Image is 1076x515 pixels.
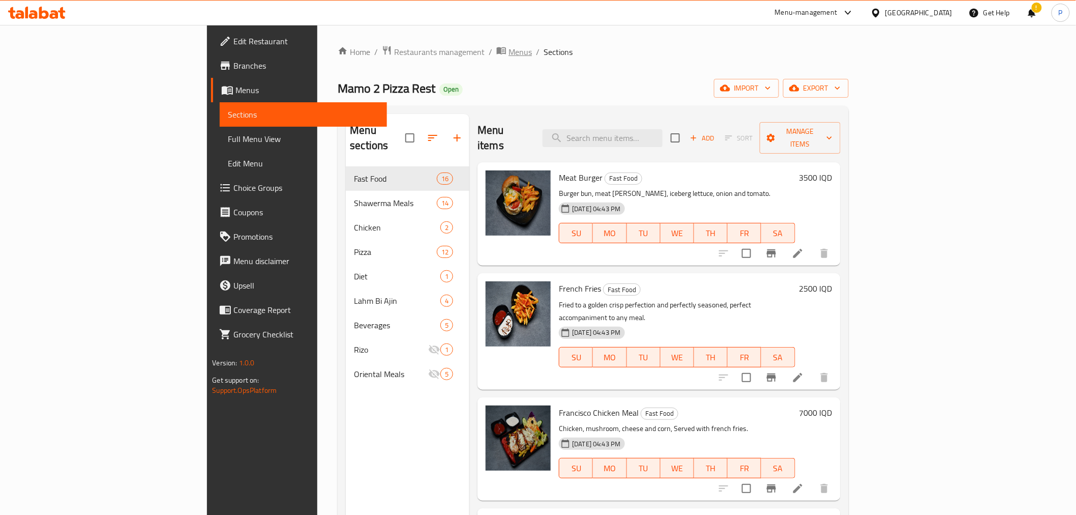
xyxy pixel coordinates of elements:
[728,347,761,367] button: FR
[559,223,593,243] button: SU
[603,283,641,296] div: Fast Food
[661,223,694,243] button: WE
[233,304,378,316] span: Coverage Report
[694,223,728,243] button: TH
[686,130,719,146] span: Add item
[233,279,378,292] span: Upsell
[544,46,573,58] span: Sections
[233,206,378,218] span: Coupons
[559,422,795,435] p: Chicken, mushroom, cheese and corn, Served with french fries.
[736,478,757,499] span: Select to update
[694,458,728,478] button: TH
[486,281,551,347] img: French Fries
[627,223,661,243] button: TU
[440,344,453,356] div: items
[211,273,386,298] a: Upsell
[559,347,593,367] button: SU
[445,126,469,150] button: Add section
[354,344,428,356] span: Rizo
[722,82,771,95] span: import
[568,439,624,449] span: [DATE] 04:43 PM
[233,328,378,340] span: Grocery Checklist
[346,166,469,191] div: Fast Food16
[354,270,440,282] span: Diet
[354,368,428,380] div: Oriental Meals
[346,289,469,313] div: Lahm Bi Ajin4
[211,224,386,249] a: Promotions
[233,60,378,72] span: Branches
[775,7,838,19] div: Menu-management
[486,406,551,471] img: Francisco Chicken Meal
[593,458,626,478] button: MO
[354,197,437,209] span: Shawerma Meals
[665,350,690,365] span: WE
[428,344,440,356] svg: Inactive section
[382,45,485,59] a: Restaurants management
[440,270,453,282] div: items
[792,247,804,260] a: Edit menu item
[239,356,255,369] span: 1.0.0
[428,368,440,380] svg: Inactive section
[399,127,421,149] span: Select all sections
[732,350,757,365] span: FR
[665,461,690,476] span: WE
[440,319,453,331] div: items
[354,221,440,234] div: Chicken
[597,226,622,241] span: MO
[354,246,437,258] span: Pizza
[761,223,795,243] button: SA
[665,127,686,149] span: Select section
[439,83,463,96] div: Open
[486,170,551,236] img: Meat Burger
[346,337,469,362] div: Rizo1
[812,476,836,501] button: delete
[665,226,690,241] span: WE
[812,241,836,266] button: delete
[641,408,678,419] span: Fast Food
[761,458,795,478] button: SA
[235,84,378,96] span: Menus
[354,295,440,307] div: Lahm Bi Ajin
[728,458,761,478] button: FR
[765,226,791,241] span: SA
[496,45,532,59] a: Menus
[597,350,622,365] span: MO
[220,102,386,127] a: Sections
[559,458,593,478] button: SU
[211,78,386,102] a: Menus
[440,368,453,380] div: items
[768,125,832,151] span: Manage items
[437,197,453,209] div: items
[759,365,784,390] button: Branch-specific-item
[421,126,445,150] span: Sort sections
[728,223,761,243] button: FR
[559,405,639,420] span: Francisco Chicken Meal
[441,369,453,379] span: 5
[732,461,757,476] span: FR
[605,173,642,184] span: Fast Food
[568,204,624,214] span: [DATE] 04:43 PM
[346,191,469,215] div: Shawerma Meals14
[799,281,832,296] h6: 2500 IQD
[228,108,378,121] span: Sections
[559,170,603,185] span: Meat Burger
[228,133,378,145] span: Full Menu View
[220,127,386,151] a: Full Menu View
[489,46,492,58] li: /
[792,371,804,384] a: Edit menu item
[736,367,757,388] span: Select to update
[212,384,277,397] a: Support.OpsPlatform
[437,173,453,185] div: items
[698,226,724,241] span: TH
[211,322,386,347] a: Grocery Checklist
[437,246,453,258] div: items
[605,173,642,185] div: Fast Food
[765,461,791,476] span: SA
[593,347,626,367] button: MO
[631,461,656,476] span: TU
[211,200,386,224] a: Coupons
[437,174,453,184] span: 16
[563,461,589,476] span: SU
